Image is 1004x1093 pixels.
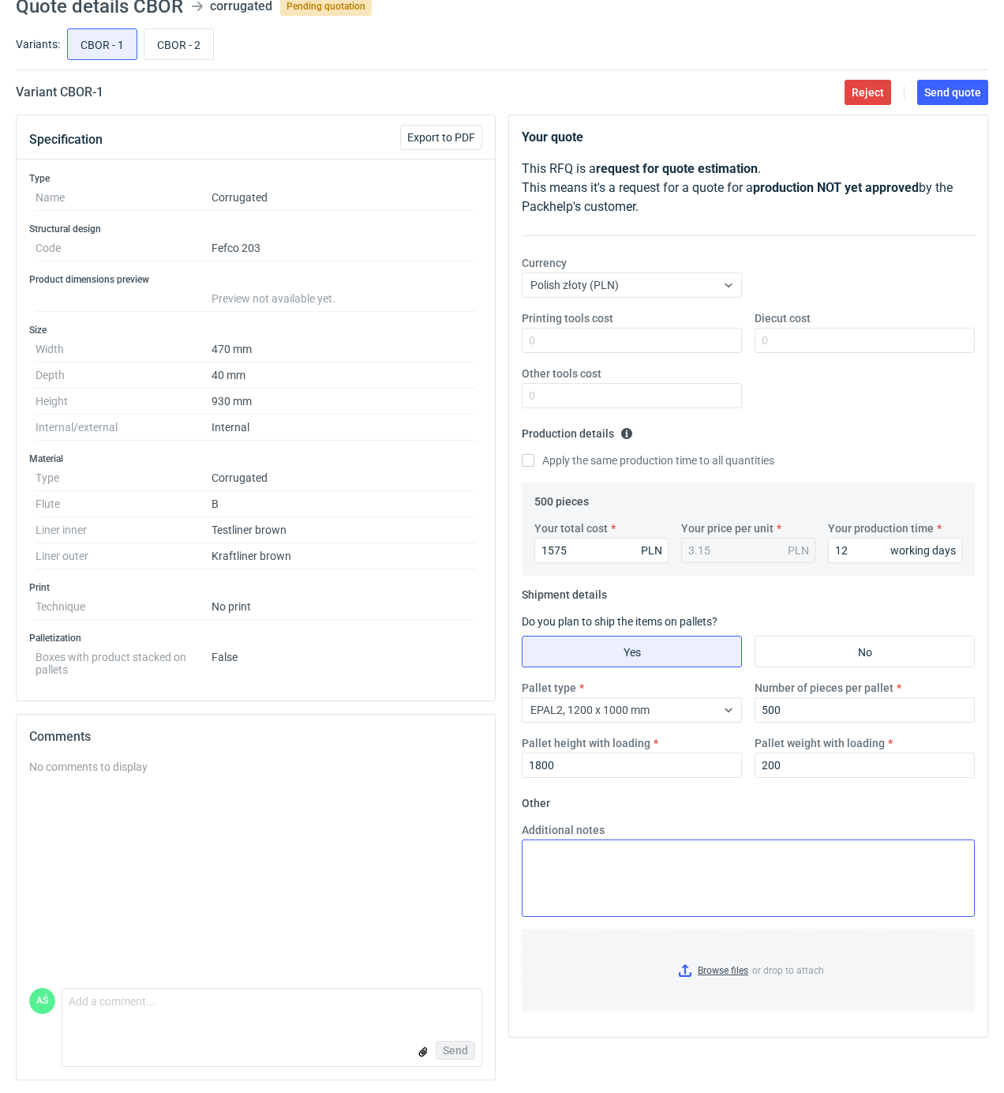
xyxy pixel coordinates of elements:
legend: 500 pieces [534,489,589,508]
dd: Corrugated [212,465,476,491]
span: Send quote [924,87,981,98]
label: Apply the same production time to all quantities [522,453,774,468]
legend: Production details [522,421,633,440]
label: Currency [522,255,567,271]
label: Pallet height with loading [522,735,650,751]
label: Other tools cost [522,366,601,381]
label: Pallet weight with loading [755,735,885,751]
strong: production NOT yet approved [753,180,919,195]
dd: False [212,644,476,676]
dd: B [212,491,476,517]
dt: Liner outer [36,543,212,569]
label: Yes [522,636,742,667]
input: 0 [755,697,975,723]
label: CBOR - 2 [144,28,214,60]
label: Variants: [16,36,60,52]
input: 0 [522,328,742,353]
span: EPAL2, 1200 x 1000 mm [530,704,650,716]
dd: Internal [212,415,476,441]
label: Printing tools cost [522,310,613,326]
h3: Type [29,172,482,185]
span: Export to PDF [407,132,475,143]
dt: Technique [36,594,212,620]
dd: 40 mm [212,362,476,389]
div: working days [890,543,956,558]
button: Send quote [917,80,988,105]
legend: Shipment details [522,582,607,601]
input: 0 [522,383,742,408]
legend: Other [522,791,550,809]
label: No [755,636,975,667]
h2: Variant CBOR - 1 [16,83,103,102]
span: Polish złoty (PLN) [530,279,619,291]
dd: Kraftliner brown [212,543,476,569]
input: 0 [755,328,975,353]
label: Do you plan to ship the items on pallets? [522,615,717,628]
h3: Material [29,453,482,465]
button: Send [436,1041,475,1060]
h3: Print [29,581,482,594]
label: Your total cost [534,520,608,536]
dt: Boxes with product stacked on pallets [36,644,212,676]
h3: Structural design [29,223,482,235]
h2: Comments [29,727,482,746]
dt: Width [36,336,212,362]
h3: Product dimensions preview [29,273,482,286]
dd: Fefco 203 [212,235,476,261]
button: Export to PDF [400,125,482,150]
label: Diecut cost [755,310,811,326]
dt: Height [36,389,212,415]
input: 0 [755,753,975,778]
dt: Internal/external [36,415,212,441]
span: Preview not available yet. [212,292,335,305]
dt: Depth [36,362,212,389]
span: Send [443,1045,468,1056]
h3: Palletization [29,632,482,644]
div: No comments to display [29,759,482,775]
dd: No print [212,594,476,620]
input: 0 [828,538,962,563]
h3: Size [29,324,482,336]
label: or drop to attach [523,930,974,1011]
input: 0 [522,753,742,778]
button: Reject [845,80,891,105]
label: Pallet type [522,680,576,696]
dt: Type [36,465,212,491]
dt: Liner inner [36,517,212,543]
input: 0 [534,538,669,563]
dt: Flute [36,491,212,517]
div: Adrian Świerżewski [29,988,55,1014]
strong: request for quote estimation [596,161,758,176]
dd: 930 mm [212,389,476,415]
button: Specification [29,121,103,159]
div: PLN [788,543,809,558]
dd: 470 mm [212,336,476,362]
label: CBOR - 1 [67,28,137,60]
label: Number of pieces per pallet [755,680,893,696]
label: Your production time [828,520,934,536]
dt: Code [36,235,212,261]
span: Reject [852,87,884,98]
label: Additional notes [522,822,605,838]
div: PLN [641,543,662,558]
dd: Corrugated [212,185,476,211]
strong: Your quote [522,130,583,145]
dd: Testliner brown [212,517,476,543]
figcaption: AŚ [29,988,55,1014]
p: This RFQ is a . This means it's a request for a quote for a by the Packhelp's customer. [522,160,975,216]
label: Your price per unit [681,520,774,536]
dt: Name [36,185,212,211]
